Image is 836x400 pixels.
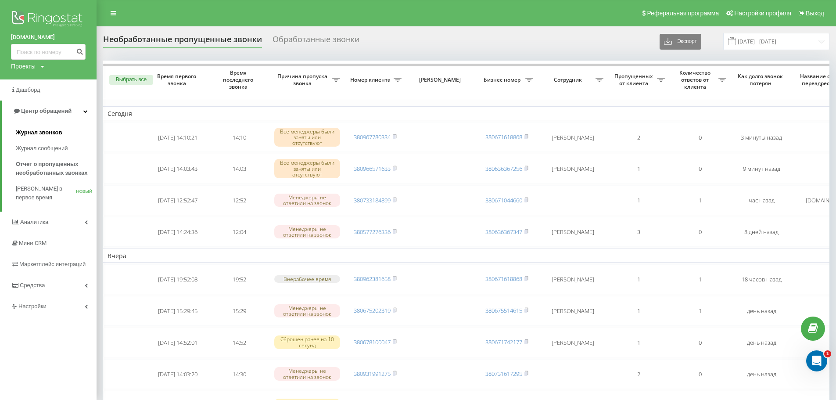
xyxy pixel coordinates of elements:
[637,133,640,141] font: 2
[158,196,197,204] font: [DATE] 12:52:47
[677,38,697,44] font: Экспорт
[354,306,391,314] font: 380675202319
[354,165,391,173] a: 380966571633
[637,339,640,346] font: 1
[109,75,153,85] button: Выбрать все
[223,69,253,90] font: Время последнего звонка
[699,339,702,346] font: 0
[11,33,86,42] a: [DOMAIN_NAME]
[660,34,701,50] button: Экспорт
[233,275,246,283] font: 19:52
[11,9,86,31] img: Логотип Ringostat
[747,339,776,346] font: день назад
[826,351,829,357] font: 1
[485,275,522,283] font: 380671618868
[283,275,331,283] font: Внерабочее время
[743,165,780,173] font: 9 минут назад
[747,370,776,378] font: день назад
[637,370,640,378] font: 2
[552,275,594,283] font: [PERSON_NAME]
[11,34,55,40] font: [DOMAIN_NAME]
[699,228,702,236] font: 0
[747,307,776,315] font: день назад
[158,339,197,346] font: [DATE] 14:52:01
[16,145,68,151] font: Журнал сообщений
[233,165,246,173] font: 14:03
[744,228,779,236] font: 8 дней назад
[806,10,824,17] font: Выход
[742,275,782,283] font: 18 часов назад
[699,275,702,283] font: 1
[354,228,391,236] a: 380577276336
[280,128,334,147] font: Все менеджеры были заняты или отсутствуют
[552,307,594,315] font: [PERSON_NAME]
[552,339,594,346] font: [PERSON_NAME]
[158,307,197,315] font: [DATE] 15:29:45
[280,335,334,349] font: Сброшен ранее на 10 секунд
[679,69,710,90] font: Количество ответов от клиента
[554,76,582,83] font: Сотрудник
[16,129,62,136] font: Журнал звонков
[637,196,640,204] font: 1
[21,108,72,114] font: Центр обращений
[637,165,640,173] font: 1
[350,76,391,83] font: Номер клиента
[647,10,719,17] font: Реферальная программа
[233,307,246,315] font: 15:29
[485,370,522,378] a: 380731617295
[2,101,97,122] a: Центр обращений
[485,228,522,236] a: 380636367347
[158,370,197,378] font: [DATE] 14:03:20
[485,165,522,173] a: 380636367256
[19,240,47,246] font: Мини CRM
[419,76,461,83] font: [PERSON_NAME]
[734,10,791,17] font: Настройки профиля
[158,165,197,173] font: [DATE] 14:03:43
[16,156,97,181] a: Отчет о пропущенных необработанных звонках
[552,165,594,173] font: [PERSON_NAME]
[354,338,391,346] font: 380678100047
[16,125,97,141] a: Журнал звонков
[485,196,522,204] a: 380671044660
[741,133,782,141] font: 3 минуты назад
[116,76,147,83] font: Выбрать все
[11,63,36,70] font: Проекты
[233,370,246,378] font: 14:30
[354,370,391,378] a: 380931991275
[233,228,246,236] font: 12:04
[699,133,702,141] font: 0
[277,72,327,87] font: Причина пропуска звонка
[76,189,92,194] font: НОВЫЙ
[157,72,196,87] font: Время первого звонка
[354,196,391,204] a: 380733184899
[699,165,702,173] font: 0
[233,196,246,204] font: 12:52
[16,181,97,205] a: [PERSON_NAME] в первое времяНОВЫЙ
[637,228,640,236] font: 3
[16,185,62,201] font: [PERSON_NAME] в первое время
[354,133,391,141] a: 380967780334
[354,275,391,283] a: 380962381658
[637,275,640,283] font: 1
[699,370,702,378] font: 0
[233,133,246,141] font: 14:10
[485,306,522,314] font: 380675514615
[158,133,197,141] font: [DATE] 14:10:21
[484,76,520,83] font: Бизнес номер
[16,141,97,156] a: Журнал сообщений
[16,86,40,93] font: Дашборд
[552,228,594,236] font: [PERSON_NAME]
[283,304,331,317] font: Менеджеры не ответили на звонок
[699,196,702,204] font: 1
[283,225,331,238] font: Менеджеры не ответили на звонок
[485,338,522,346] a: 380671742177
[614,72,653,87] font: Пропущенных от клиента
